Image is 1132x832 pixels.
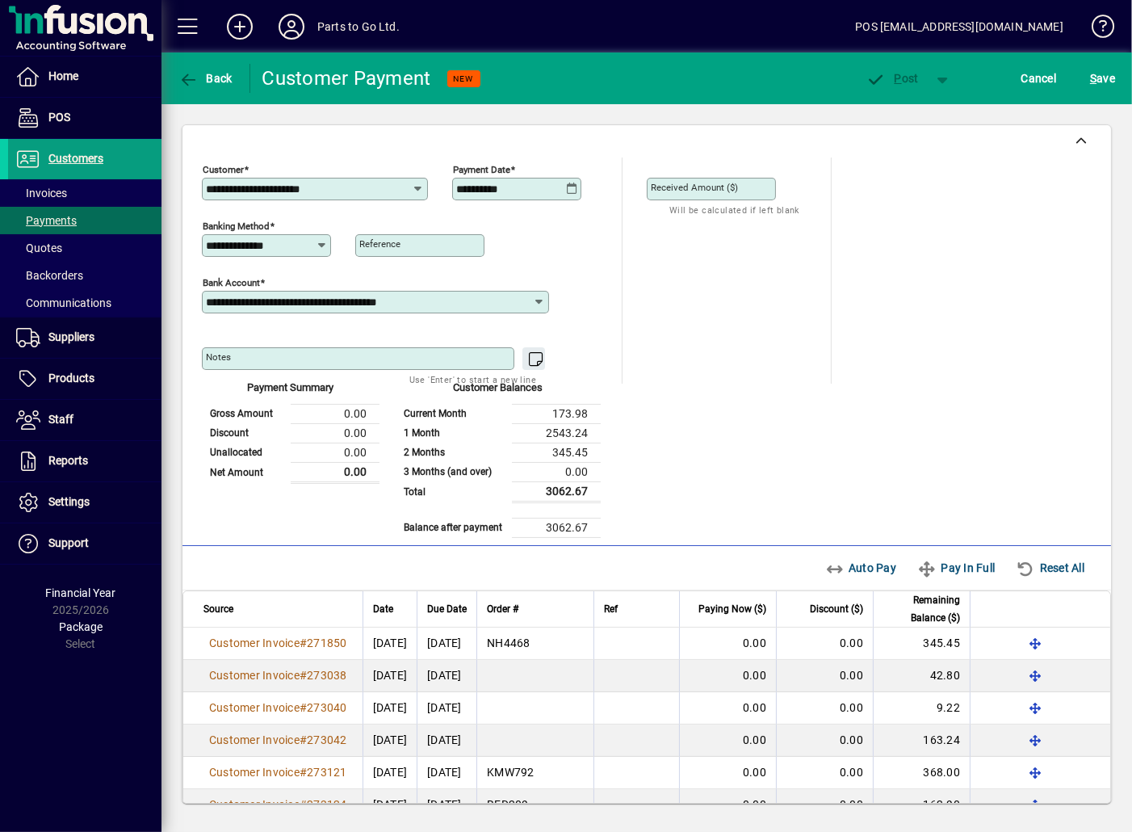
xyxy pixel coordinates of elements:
a: Knowledge Base [1080,3,1112,56]
span: 0.00 [840,701,863,714]
span: 162.90 [924,798,961,811]
span: Products [48,372,94,384]
span: Customer Invoice [209,798,300,811]
span: 0.00 [840,798,863,811]
td: 3062.67 [512,518,601,537]
td: Gross Amount [202,404,291,423]
mat-label: Banking method [203,221,270,232]
button: Post [858,64,927,93]
td: [DATE] [417,757,476,789]
span: POS [48,111,70,124]
mat-label: Payment Date [453,164,510,175]
a: Customer Invoice#271850 [203,634,353,652]
span: 345.45 [924,637,961,649]
button: Add [214,12,266,41]
span: Source [203,600,233,618]
td: Current Month [396,404,512,423]
mat-label: Notes [206,351,231,363]
span: 0.00 [743,766,766,779]
span: Package [59,620,103,633]
a: Reports [8,441,161,481]
a: Quotes [8,234,161,262]
span: Settings [48,495,90,508]
button: Cancel [1017,64,1061,93]
span: ost [866,72,919,85]
span: Paying Now ($) [698,600,766,618]
span: Customer Invoice [209,701,300,714]
span: Customer Invoice [209,637,300,649]
span: 271850 [307,637,347,649]
td: 0.00 [291,423,379,443]
span: # [300,637,307,649]
div: POS [EMAIL_ADDRESS][DOMAIN_NAME] [855,14,1063,40]
button: Save [1086,64,1119,93]
span: Financial Year [46,586,116,599]
span: Home [48,69,78,82]
a: Communications [8,289,161,317]
span: Discount ($) [810,600,863,618]
td: Discount [202,423,291,443]
td: Balance after payment [396,518,512,537]
a: Staff [8,400,161,440]
button: Back [174,64,237,93]
span: 42.80 [930,669,960,682]
div: Parts to Go Ltd. [317,14,400,40]
span: Staff [48,413,73,426]
span: Invoices [16,187,67,200]
span: P [895,72,902,85]
td: KMW792 [476,757,593,789]
span: [DATE] [373,637,408,649]
td: BED209 [476,789,593,821]
span: 0.00 [743,701,766,714]
button: Reset All [1009,553,1091,582]
span: Customers [48,152,103,165]
a: Customer Invoice#273121 [203,763,353,781]
span: Cancel [1021,65,1057,91]
span: # [300,701,307,714]
span: [DATE] [373,766,408,779]
div: Customer Balances [396,380,601,404]
mat-hint: Use 'Enter' to start a new line [409,370,536,389]
span: 273042 [307,733,347,746]
td: 0.00 [291,443,379,462]
app-page-header-button: Back [161,64,250,93]
span: NEW [454,74,474,84]
button: Profile [266,12,317,41]
span: 0.00 [743,733,766,746]
a: Products [8,359,161,399]
span: 0.00 [743,637,766,649]
td: 2 Months [396,443,512,462]
span: 273038 [307,669,347,682]
span: S [1090,72,1096,85]
span: Back [178,72,233,85]
span: [DATE] [373,798,408,811]
mat-label: Customer [203,164,244,175]
span: # [300,733,307,746]
td: 3062.67 [512,481,601,502]
mat-label: Received Amount ($) [651,182,738,193]
span: Pay In Full [917,555,995,581]
span: # [300,669,307,682]
div: Customer Payment [262,65,431,91]
td: 173.98 [512,404,601,423]
span: Customer Invoice [209,733,300,746]
span: Support [48,536,89,549]
td: 2543.24 [512,423,601,443]
span: 0.00 [840,733,863,746]
span: Reset All [1016,555,1084,581]
span: 0.00 [840,637,863,649]
td: [DATE] [417,789,476,821]
td: [DATE] [417,725,476,757]
td: 1 Month [396,423,512,443]
span: Ref [604,600,618,618]
span: 0.00 [840,669,863,682]
span: 368.00 [924,766,961,779]
a: Customer Invoice#273040 [203,699,353,716]
span: # [300,766,307,779]
a: Customer Invoice#273124 [203,796,353,813]
td: 345.45 [512,443,601,462]
td: [DATE] [417,660,476,692]
td: [DATE] [417,692,476,725]
span: 0.00 [840,766,863,779]
span: Suppliers [48,330,94,343]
